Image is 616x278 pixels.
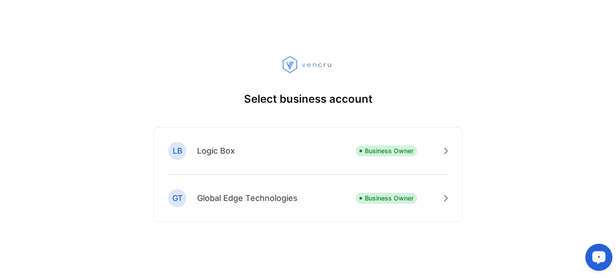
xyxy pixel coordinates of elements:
p: Business Owner [365,146,414,155]
iframe: LiveChat chat widget [578,240,616,278]
p: Business Owner [365,193,414,203]
img: vencru logo [283,56,333,73]
p: LB [173,145,182,157]
p: Logic Box [197,145,235,157]
p: Select business account [244,91,372,107]
p: GT [172,192,183,204]
p: Global Edge Technologies [197,192,298,204]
